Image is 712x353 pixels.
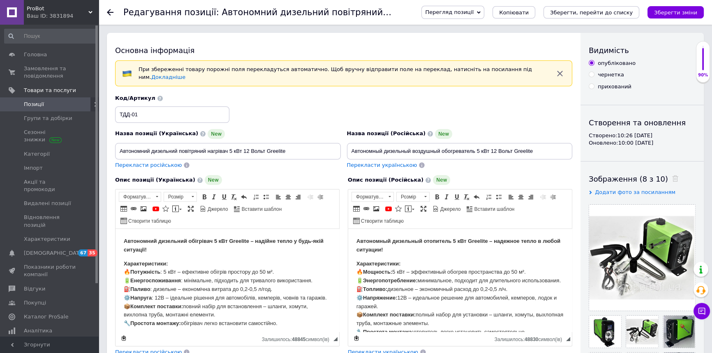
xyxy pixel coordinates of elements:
strong: Паливо [15,57,35,63]
a: Докладніше [151,74,185,80]
i: Зберегти зміни [654,9,697,16]
span: Замовлення та повідомлення [24,65,76,80]
span: Вставити шаблон [240,206,282,213]
span: При збереженні товару порожні поля перекладуться автоматично. Щоб вручну відправити поле на перек... [139,66,532,80]
span: Позиції [24,101,44,108]
strong: Комплект поставки: [15,83,67,89]
p: 🔥 5 кВт – эффективный обогрев пространства до 50 м². 🔋 минимальное, подходит для длительного испо... [8,31,215,108]
div: Кiлькiсть символiв [262,335,333,342]
span: Видалені позиції [24,200,71,207]
span: Покупці [24,299,46,307]
a: Зробити резервну копію зараз [119,334,128,343]
a: Збільшити відступ [548,192,557,201]
a: Максимізувати [419,204,428,213]
a: Таблиця [352,204,361,213]
strong: Характеристики: [8,32,53,38]
a: Вставити/Редагувати посилання (Ctrl+L) [129,204,138,213]
span: Джерело [206,206,228,213]
strong: Топливо: [15,57,39,63]
span: Групи та добірки [24,115,72,122]
span: Форматування [352,192,386,201]
a: Розмір [164,192,197,202]
a: Повернути (Ctrl+Z) [472,192,481,201]
strong: Мощность: [15,40,44,46]
a: Вставити шаблон [465,204,516,213]
span: Характеристики [24,235,70,243]
a: Жирний (Ctrl+B) [432,192,442,201]
a: Вставити іконку [161,204,170,213]
span: Акції та промокоди [24,178,76,193]
span: Перекласти українською [347,162,417,168]
iframe: Редактор, 816AE7A4-075F-4F1E-87D8-4059487CF2E0 [348,229,572,332]
input: Наприклад, H&M жіноча сукня зелена 38 розмір вечірня максі з блискітками [115,143,341,159]
a: Додати відео з YouTube [151,204,160,213]
div: Кiлькiсть символiв [495,335,566,342]
span: Копіювати [499,9,529,16]
a: Зображення [372,204,381,213]
a: Підкреслений (Ctrl+U) [452,192,461,201]
a: Підкреслений (Ctrl+U) [220,192,229,201]
div: Зображення (8 з 10) [589,174,696,184]
a: По правому краю [526,192,535,201]
span: Імпорт [24,164,43,172]
div: Створено: 10:26 [DATE] [589,132,696,139]
span: Код/Артикул [115,95,155,101]
img: :flag-ua: [122,69,132,78]
span: Товари та послуги [24,87,76,94]
span: New [208,129,225,139]
a: Курсив (Ctrl+I) [210,192,219,201]
strong: Комплект поставки: [15,74,67,81]
i: Зберегти, перейти до списку [550,9,633,16]
a: По центру [284,192,293,201]
span: Створити таблицю [127,218,171,225]
span: [DEMOGRAPHIC_DATA] [24,249,85,257]
button: Зберегти, перейти до списку [543,6,639,18]
div: Створення та оновлення [589,118,696,128]
strong: Потужність [15,40,45,46]
span: Аналітика [24,327,52,335]
span: Назва позиції (Українська) [115,130,198,136]
div: 90% [696,72,710,78]
span: Головна [24,51,47,58]
button: Копіювати [492,6,535,18]
span: Вставити шаблон [473,206,515,213]
span: Створити таблицю [360,218,404,225]
a: Вставити іконку [394,204,403,213]
strong: Автономный дизельный отопитель 5 кВт Greelite – надежное тепло в любой ситуации! [8,9,212,24]
span: Перекласти російською [115,162,182,168]
a: Зображення [139,204,148,213]
span: New [433,175,450,185]
span: 67 [78,249,88,256]
a: Зробити резервну копію зараз [352,334,361,343]
a: Форматування [351,192,394,202]
span: ProBot [27,5,88,12]
a: Курсив (Ctrl+I) [442,192,451,201]
a: Розмір [396,192,430,202]
strong: Простота монтажу: [15,91,65,97]
span: Каталог ProSale [24,313,68,321]
a: Видалити форматування [462,192,471,201]
strong: Автономний дизельний обігрівач 5 кВт Greelite – надійне тепло у будь-якій ситуації! [8,9,208,24]
span: Сезонні знижки [24,129,76,143]
a: Вставити повідомлення [171,204,183,213]
a: Вставити/видалити нумерований список [252,192,261,201]
strong: Простота монтажа: [15,100,65,106]
span: Показники роботи компанії [24,263,76,278]
span: Відновлення позицій [24,214,76,228]
div: опубліковано [598,60,636,67]
a: Створити таблицю [119,216,172,225]
a: Вставити/видалити маркований список [261,192,270,201]
span: Потягніть для зміни розмірів [333,337,338,341]
a: Джерело [431,204,462,213]
a: Видалити форматування [229,192,238,201]
a: Максимізувати [186,204,195,213]
div: прихований [598,83,631,90]
a: Вставити/видалити нумерований список [484,192,493,201]
a: Жирний (Ctrl+B) [200,192,209,201]
a: Форматування [119,192,161,202]
button: Чат з покупцем [694,303,710,319]
span: Потягніть для зміни розмірів [566,337,570,341]
a: Створити таблицю [352,216,405,225]
span: New [435,129,452,139]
